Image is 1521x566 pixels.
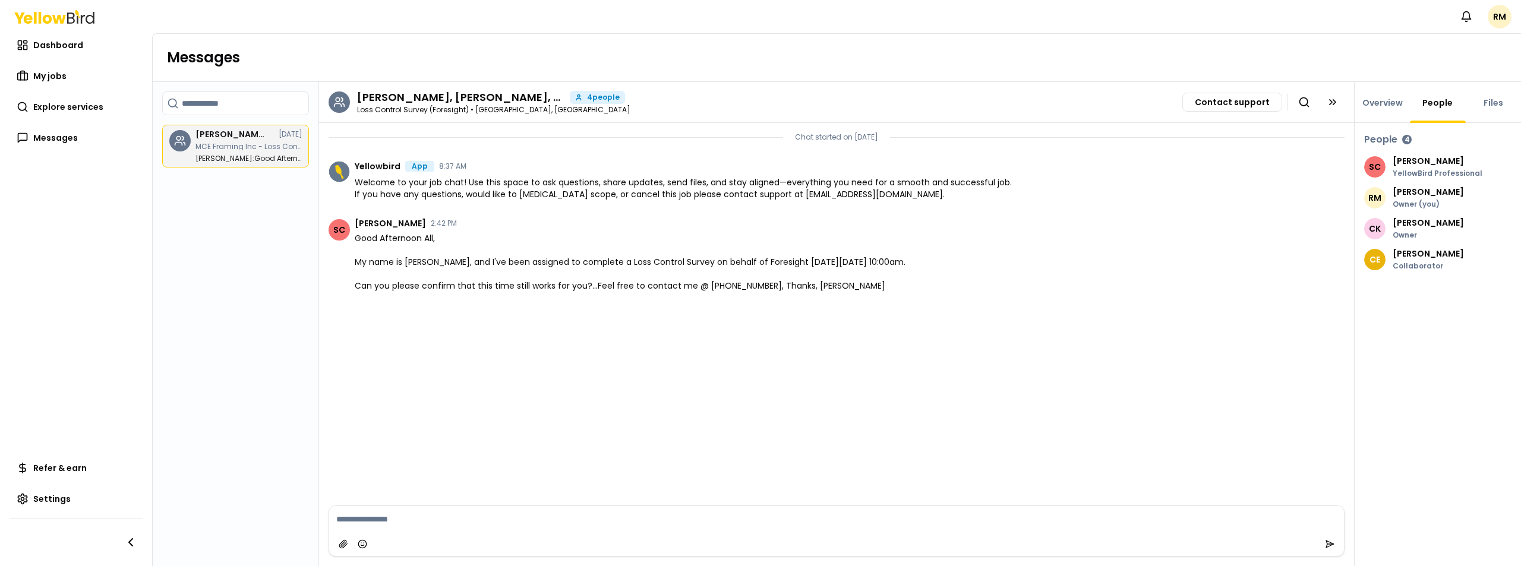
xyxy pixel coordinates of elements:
[1364,156,1386,178] span: SC
[167,48,1507,67] h1: Messages
[587,94,620,101] span: 4 people
[319,123,1354,505] div: Chat messages
[10,126,143,150] a: Messages
[10,456,143,480] a: Refer & earn
[431,220,457,227] time: 2:42 PM
[1364,218,1386,239] span: CK
[1393,232,1464,239] p: Owner
[1393,263,1464,270] p: Collaborator
[1393,249,1464,258] p: [PERSON_NAME]
[279,131,302,138] time: [DATE]
[10,95,143,119] a: Explore services
[1393,201,1464,208] p: Owner (you)
[33,132,78,144] span: Messages
[33,70,67,82] span: My jobs
[1415,97,1460,109] a: People
[355,162,400,170] span: Yellowbird
[33,493,71,505] span: Settings
[1393,170,1482,177] p: YellowBird Professional
[439,163,466,170] time: 8:37 AM
[355,219,426,227] span: [PERSON_NAME]
[1393,188,1464,196] p: [PERSON_NAME]
[355,176,1017,200] span: Welcome to your job chat! Use this space to ask questions, share updates, send files, and stay al...
[33,462,87,474] span: Refer & earn
[1182,93,1282,112] button: Contact support
[10,64,143,88] a: My jobs
[1364,132,1397,147] h3: People
[195,155,302,162] p: Good Afternoon All, My name is Sean Chapman, and I've been assigned to complete a Loss Control Su...
[329,219,350,241] span: SC
[795,132,878,142] p: Chat started on [DATE]
[10,33,143,57] a: Dashboard
[33,39,83,51] span: Dashboard
[1476,97,1510,109] a: Files
[1364,249,1386,270] span: CE
[195,143,302,150] p: MCE Framing Inc - Loss Control Survey (Foresight) - 14971 Saroni Parkway , Clearlake, CA 95422
[405,161,434,172] div: App
[195,130,267,138] h3: Sean Chapman, Ricardo Macias, Cody Kelly, Cruz Estrada
[1488,5,1511,29] span: RM
[357,92,565,103] h3: Sean Chapman, Ricardo Macias, Cody Kelly, Cruz Estrada
[10,487,143,511] a: Settings
[1364,187,1386,208] span: RM
[1355,97,1410,109] a: Overview
[33,101,103,113] span: Explore services
[1393,157,1482,165] p: [PERSON_NAME]
[1402,135,1412,144] div: 4
[162,125,309,167] a: [PERSON_NAME], [PERSON_NAME], [PERSON_NAME], [PERSON_NAME][DATE]MCE Framing Inc - Loss Control Su...
[1393,219,1464,227] p: [PERSON_NAME]
[355,232,905,292] span: Good Afternoon All, My name is [PERSON_NAME], and I've been assigned to complete a Loss Control S...
[357,106,630,113] p: Loss Control Survey (Foresight) • [GEOGRAPHIC_DATA], [GEOGRAPHIC_DATA]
